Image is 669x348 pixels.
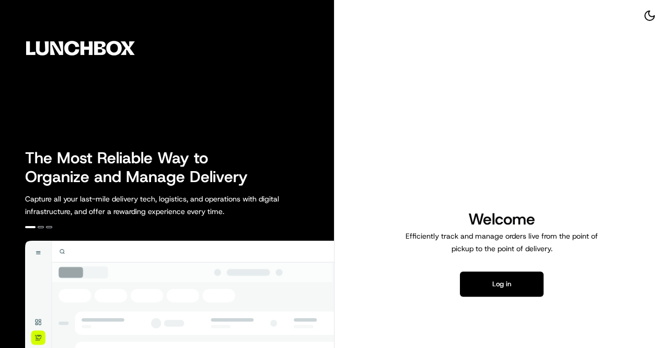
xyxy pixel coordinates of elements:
img: Company Logo [6,6,155,90]
h2: The Most Reliable Way to Organize and Manage Delivery [25,149,259,186]
button: Log in [460,272,544,297]
p: Efficiently track and manage orders live from the point of pickup to the point of delivery. [401,230,602,255]
p: Capture all your last-mile delivery tech, logistics, and operations with digital infrastructure, ... [25,193,326,218]
h1: Welcome [401,209,602,230]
